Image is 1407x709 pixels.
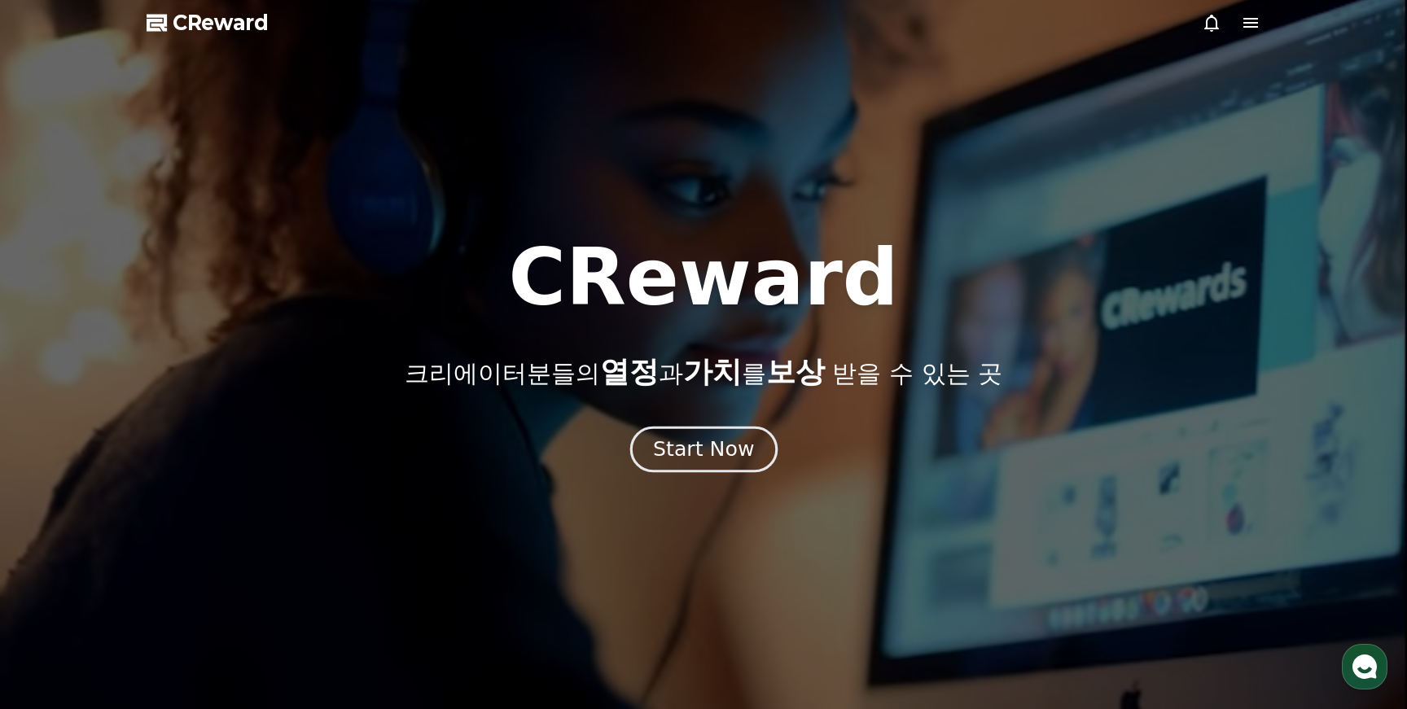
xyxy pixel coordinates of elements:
[252,541,271,554] span: 설정
[405,356,1002,388] p: 크리에이터분들의 과 를 받을 수 있는 곳
[107,516,210,557] a: 대화
[600,355,659,388] span: 열정
[629,426,777,472] button: Start Now
[210,516,313,557] a: 설정
[51,541,61,554] span: 홈
[5,516,107,557] a: 홈
[149,541,169,554] span: 대화
[633,444,774,459] a: Start Now
[508,239,898,317] h1: CReward
[173,10,269,36] span: CReward
[147,10,269,36] a: CReward
[683,355,742,388] span: 가치
[766,355,825,388] span: 보상
[653,435,754,463] div: Start Now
